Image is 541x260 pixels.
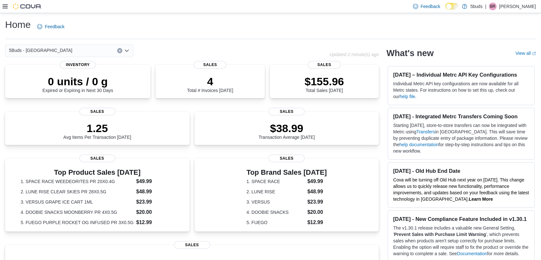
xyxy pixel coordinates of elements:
[20,209,133,215] dt: 4. DOOBIE SNACKS MOONBERRY PR 4X0.5G
[20,169,174,176] h3: Top Product Sales [DATE]
[79,155,115,162] span: Sales
[457,251,487,256] a: Documentation
[194,61,226,69] span: Sales
[386,48,433,58] h2: What's new
[35,20,67,33] a: Feedback
[393,216,529,222] h3: [DATE] - New Compliance Feature Included in v1.30.1
[246,199,305,205] dt: 3. VERSUS
[13,3,42,10] img: Cova
[117,48,122,53] button: Clear input
[187,75,233,93] div: Total # Invoices [DATE]
[20,178,133,185] dt: 1. SPACE RACE WEEDEORITES PR 20X0.4G
[307,178,327,185] dd: $49.99
[246,169,327,176] h3: Top Brand Sales [DATE]
[469,197,493,202] a: Learn More
[174,241,210,249] span: Sales
[445,3,459,10] input: Dark Mode
[5,18,31,31] h1: Home
[304,75,344,88] p: $155.96
[307,188,327,196] dd: $48.99
[20,189,133,195] dt: 2. LUNE RISE CLEAR SKIES PR 28X0.5G
[532,52,536,55] svg: External link
[136,198,174,206] dd: $23.99
[421,3,440,10] span: Feedback
[136,208,174,216] dd: $20.00
[329,52,379,57] p: Updated 2 minute(s) ago
[246,178,305,185] dt: 1. SPACE RACE
[394,232,486,237] strong: Prevent Sales with Purchase Limit Warning
[20,199,133,205] dt: 3. VERSUS GRAPE ICE CART 1ML
[136,178,174,185] dd: $49.99
[269,108,304,115] span: Sales
[246,219,305,226] dt: 5. FUEGO
[20,219,133,226] dt: 5. FUEGO PURPLE ROCKET OG INFUSED PR 3X0.5G
[269,155,304,162] span: Sales
[308,61,341,69] span: Sales
[393,113,529,120] h3: [DATE] - Integrated Metrc Transfers Coming Soon
[79,108,115,115] span: Sales
[393,225,529,257] p: The v1.30.1 release includes a valuable new General Setting, ' ', which prevents sales when produ...
[470,3,482,10] p: 5buds
[400,142,439,147] a: help documentation
[485,3,486,10] p: |
[499,3,536,10] p: [PERSON_NAME]
[304,75,344,93] div: Total Sales [DATE]
[136,219,174,226] dd: $12.99
[45,23,64,30] span: Feedback
[307,219,327,226] dd: $12.99
[9,46,72,54] span: 5Buds - [GEOGRAPHIC_DATA]
[393,122,529,154] p: Starting [DATE], store-to-store transfers can now be integrated with Metrc using in [GEOGRAPHIC_D...
[259,122,315,135] p: $38.99
[246,189,305,195] dt: 2. LUNE RISE
[393,177,529,202] span: Cova will be turning off Old Hub next year on [DATE]. This change allows us to quickly release ne...
[416,129,435,134] a: Transfers
[490,3,496,10] span: BR
[246,209,305,215] dt: 4. DOOBIE SNACKS
[187,75,233,88] p: 4
[124,48,129,53] button: Open list of options
[393,168,529,174] h3: [DATE] - Old Hub End Date
[489,3,497,10] div: Briannen Rubin
[63,122,131,135] p: 1.25
[60,61,96,69] span: Inventory
[43,75,113,93] div: Expired or Expiring in Next 30 Days
[43,75,113,88] p: 0 units / 0 g
[307,208,327,216] dd: $20.00
[515,51,536,56] a: View allExternal link
[63,122,131,140] div: Avg Items Per Transaction [DATE]
[259,122,315,140] div: Transaction Average [DATE]
[307,198,327,206] dd: $23.99
[393,80,529,100] p: Individual Metrc API key configurations are now available for all Metrc states. For instructions ...
[136,188,174,196] dd: $48.99
[393,71,529,78] h3: [DATE] – Individual Metrc API Key Configurations
[400,94,415,99] a: help file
